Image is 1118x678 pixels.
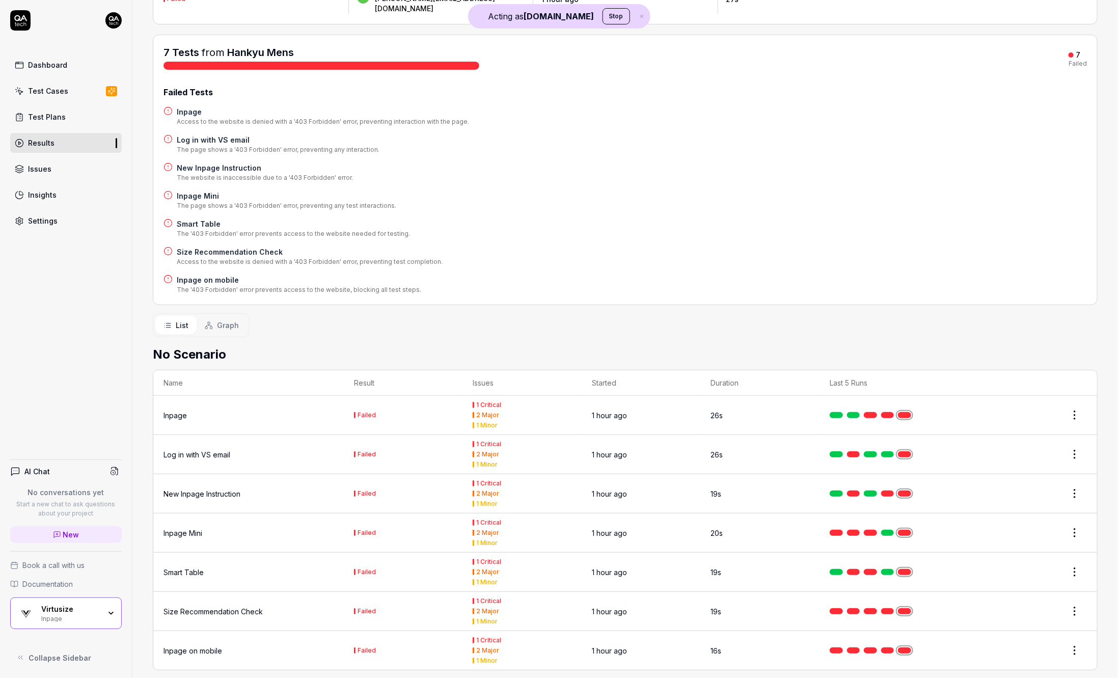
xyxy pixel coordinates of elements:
a: Size Recommendation Check [177,247,443,257]
a: New [10,526,122,543]
time: 1 hour ago [592,607,627,616]
span: Book a call with us [22,560,85,571]
button: Failed [354,410,376,421]
div: Failed [358,491,376,497]
div: The '403 Forbidden' error prevents access to the website needed for testing. [177,229,410,238]
a: Log in with VS email [177,134,379,145]
div: 2 Major [476,412,499,418]
button: Graph [197,316,247,335]
th: Result [344,370,463,396]
div: The page shows a '403 Forbidden' error, preventing any test interactions. [177,201,396,210]
a: New Inpage Instruction [163,489,240,499]
div: 1 Minor [476,462,498,468]
div: Settings [28,215,58,226]
div: Failed Tests [163,86,1087,98]
a: Hankyu Mens [227,46,294,59]
div: 2 Major [476,569,499,575]
time: 1 hour ago [592,490,627,498]
h2: No Scenario [153,345,1098,364]
div: Failed [358,608,376,614]
a: New Inpage Instruction [177,162,353,173]
img: 7ccf6c19-61ad-4a6c-8811-018b02a1b829.jpg [105,12,122,29]
th: Duration [700,370,820,396]
th: Started [582,370,701,396]
th: Issues [462,370,582,396]
a: Test Plans [10,107,122,127]
a: Inpage on mobile [163,645,222,656]
div: 7 [1076,50,1080,60]
div: Smart Table [163,567,204,578]
a: Documentation [10,579,122,589]
button: Failed [354,645,376,656]
div: Failed [358,647,376,654]
div: 1 Minor [476,501,498,507]
time: 1 hour ago [592,411,627,420]
div: 1 Minor [476,422,498,428]
div: 2 Major [476,530,499,536]
span: Graph [217,320,239,331]
button: Collapse Sidebar [10,647,122,668]
div: Failed [1069,61,1087,67]
time: 1 hour ago [592,646,627,655]
a: Inpage on mobile [177,275,421,285]
button: Stop [603,8,630,24]
a: Inpage [177,106,469,117]
span: List [176,320,188,331]
div: Insights [28,189,57,200]
div: Log in with VS email [163,449,230,460]
div: Failed [358,530,376,536]
time: 1 hour ago [592,568,627,577]
div: 2 Major [476,608,499,614]
img: Virtusize Logo [17,604,35,622]
button: Failed [354,606,376,617]
time: 20s [711,529,723,537]
div: 1 Critical [476,480,501,486]
a: Dashboard [10,55,122,75]
div: Access to the website is denied with a '403 Forbidden' error, preventing interaction with the page. [177,117,469,126]
div: Failed [358,451,376,457]
button: Failed [354,449,376,460]
a: Inpage Mini [177,191,396,201]
div: 2 Major [476,491,499,497]
div: 1 Critical [476,520,501,526]
time: 16s [711,646,721,655]
a: Results [10,133,122,153]
h4: AI Chat [24,466,50,477]
div: Test Cases [28,86,68,96]
th: Last 5 Runs [820,370,978,396]
div: The '403 Forbidden' error prevents access to the website, blocking all test steps. [177,285,421,294]
div: Failed [358,569,376,575]
a: Size Recommendation Check [163,606,263,617]
div: 1 Critical [476,402,501,408]
div: 1 Critical [476,559,501,565]
a: Smart Table [177,219,410,229]
a: Test Cases [10,81,122,101]
div: The page shows a '403 Forbidden' error, preventing any interaction. [177,145,379,154]
div: Issues [28,164,51,174]
time: 1 hour ago [592,450,627,459]
a: Book a call with us [10,560,122,571]
div: 1 Minor [476,579,498,585]
div: Access to the website is denied with a '403 Forbidden' error, preventing test completion. [177,257,443,266]
div: 1 Minor [476,540,498,546]
a: Inpage [163,410,187,421]
div: 1 Critical [476,637,501,643]
div: 1 Minor [476,658,498,664]
p: No conversations yet [10,487,122,498]
time: 19s [711,607,721,616]
a: Inpage Mini [163,528,202,538]
div: Inpage [41,614,100,622]
time: 19s [711,568,721,577]
time: 26s [711,450,723,459]
span: 7 Tests [163,46,199,59]
button: Failed [354,489,376,499]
